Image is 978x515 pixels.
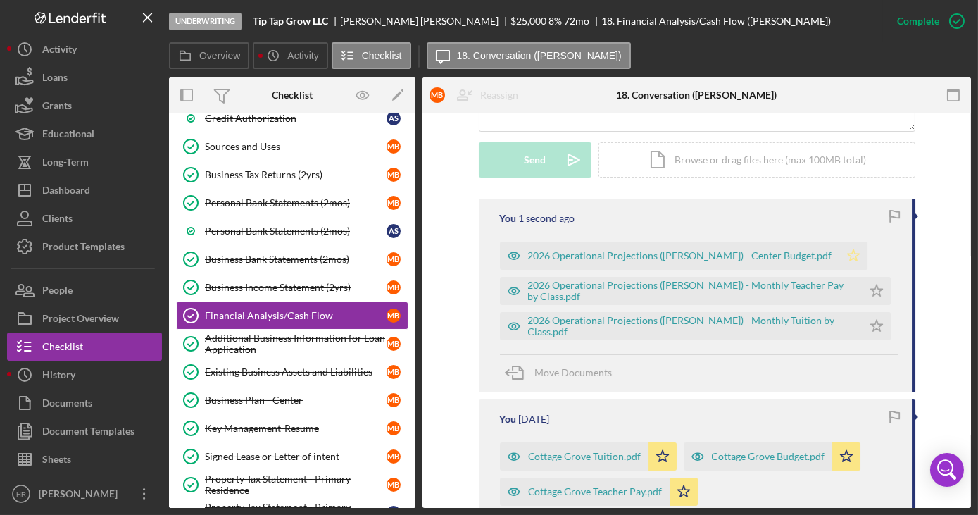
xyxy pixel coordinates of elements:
[176,414,408,442] a: Key Management-ResumeMB
[7,333,162,361] button: Checklist
[42,63,68,95] div: Loans
[500,277,891,305] button: 2026 Operational Projections ([PERSON_NAME]) - Monthly Teacher Pay by Class.pdf
[480,81,518,109] div: Reassign
[7,445,162,473] button: Sheets
[205,451,387,462] div: Signed Lease or Letter of intent
[883,7,971,35] button: Complete
[897,7,939,35] div: Complete
[42,333,83,364] div: Checklist
[176,386,408,414] a: Business Plan - CenterMB
[528,280,855,302] div: 2026 Operational Projections ([PERSON_NAME]) - Monthly Teacher Pay by Class.pdf
[7,63,162,92] button: Loans
[7,480,162,508] button: HR[PERSON_NAME]
[519,213,575,224] time: 2025-10-01 15:29
[7,417,162,445] button: Document Templates
[500,355,627,390] button: Move Documents
[205,169,387,180] div: Business Tax Returns (2yrs)
[430,87,445,103] div: M B
[7,304,162,333] button: Project Overview
[42,361,75,392] div: History
[930,453,964,487] div: Open Intercom Messenger
[519,414,550,425] time: 2025-09-29 20:43
[524,142,546,178] div: Send
[205,225,387,237] div: Personal Bank Statements (2mos)
[387,478,401,492] div: M B
[387,365,401,379] div: M B
[528,486,663,497] div: Cottage Grove Teacher Pay.pdf
[176,189,408,217] a: Personal Bank Statements (2mos)MB
[42,232,125,264] div: Product Templates
[479,142,591,178] button: Send
[684,442,860,471] button: Cottage Grove Budget.pdf
[42,417,134,449] div: Document Templates
[42,176,90,208] div: Dashboard
[205,197,387,209] div: Personal Bank Statements (2mos)
[387,168,401,182] div: M B
[42,389,92,421] div: Documents
[564,15,589,27] div: 72 mo
[7,389,162,417] a: Documents
[362,50,402,61] label: Checklist
[7,361,162,389] button: History
[7,276,162,304] button: People
[272,89,313,101] div: Checklist
[387,337,401,351] div: M B
[7,120,162,148] a: Educational
[176,330,408,358] a: Additional Business Information for Loan ApplicationMB
[42,148,89,180] div: Long-Term
[500,414,517,425] div: You
[42,276,73,308] div: People
[7,204,162,232] button: Clients
[387,449,401,464] div: M B
[7,176,162,204] button: Dashboard
[387,224,401,238] div: A S
[176,358,408,386] a: Existing Business Assets and LiabilitiesMB
[617,89,777,101] div: 18. Conversation ([PERSON_NAME])
[528,451,641,462] div: Cottage Grove Tuition.pdf
[340,15,510,27] div: [PERSON_NAME] [PERSON_NAME]
[176,273,408,302] a: Business Income Statement (2yrs)MB
[35,480,127,511] div: [PERSON_NAME]
[548,15,562,27] div: 8 %
[387,139,401,154] div: M B
[253,42,327,69] button: Activity
[176,132,408,161] a: Sources and UsesMB
[42,204,73,236] div: Clients
[332,42,411,69] button: Checklist
[500,312,891,340] button: 2026 Operational Projections ([PERSON_NAME]) - Monthly Tuition by Class.pdf
[387,393,401,407] div: M B
[205,282,387,293] div: Business Income Statement (2yrs)
[7,148,162,176] button: Long-Term
[500,478,698,506] button: Cottage Grove Teacher Pay.pdf
[176,471,408,499] a: Property Tax Statement - Primary ResidenceMB
[205,366,387,378] div: Existing Business Assets and Liabilities
[7,35,162,63] button: Activity
[287,50,318,61] label: Activity
[205,141,387,152] div: Sources and Uses
[169,13,242,30] div: Underwriting
[199,50,240,61] label: Overview
[427,42,631,69] button: 18. Conversation ([PERSON_NAME])
[42,92,72,123] div: Grants
[205,333,387,355] div: Additional Business Information for Loan Application
[16,490,26,498] text: HR
[42,304,119,336] div: Project Overview
[7,92,162,120] button: Grants
[528,250,832,261] div: 2026 Operational Projections ([PERSON_NAME]) - Center Budget.pdf
[535,366,613,378] span: Move Documents
[510,15,546,27] span: $25,000
[387,196,401,210] div: M B
[176,302,408,330] a: Financial Analysis/Cash FlowMB
[500,442,677,471] button: Cottage Grove Tuition.pdf
[205,473,387,496] div: Property Tax Statement - Primary Residence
